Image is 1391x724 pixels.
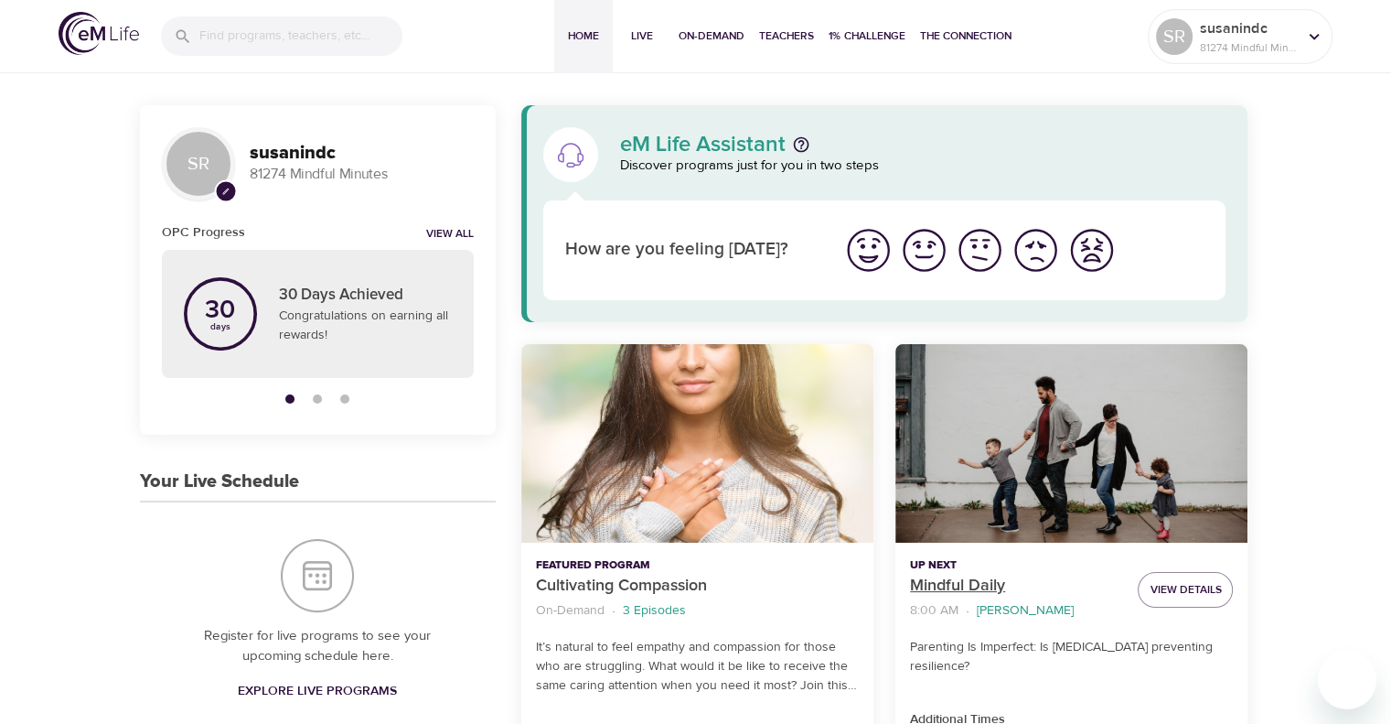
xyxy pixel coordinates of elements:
img: eM Life Assistant [556,140,585,169]
img: worst [1066,225,1117,276]
span: Home [562,27,605,46]
button: View Details [1138,572,1233,608]
nav: breadcrumb [536,599,859,623]
p: Register for live programs to see your upcoming schedule here. [177,626,459,667]
p: Cultivating Compassion [536,574,859,599]
p: Up Next [910,557,1123,574]
button: I'm feeling good [896,222,952,278]
p: 3 Episodes [623,601,686,621]
img: great [843,225,893,276]
p: Congratulations on earning all rewards! [279,307,452,345]
p: 81274 Mindful Minutes [250,164,474,185]
p: [PERSON_NAME] [977,601,1074,621]
h6: OPC Progress [162,222,245,243]
p: susanindc [1200,17,1297,39]
li: · [966,599,969,623]
button: Mindful Daily [895,344,1247,543]
div: SR [1156,18,1193,55]
button: I'm feeling worst [1064,222,1119,278]
img: good [899,225,949,276]
p: Parenting Is Imperfect: Is [MEDICAL_DATA] preventing resilience? [910,638,1233,676]
span: Teachers [759,27,814,46]
span: The Connection [920,27,1011,46]
p: eM Life Assistant [620,134,786,156]
a: Explore Live Programs [230,675,404,708]
p: How are you feeling [DATE]? [565,237,819,264]
iframe: Button to launch messaging window [1318,651,1376,709]
button: I'm feeling ok [952,222,1008,278]
p: Featured Program [536,557,859,574]
span: On-Demand [679,27,744,46]
p: Mindful Daily [910,574,1123,599]
span: Explore Live Programs [238,680,397,703]
h3: Your Live Schedule [140,471,299,492]
img: Your Live Schedule [281,539,354,612]
p: 30 Days Achieved [279,284,452,308]
a: View all notifications [426,227,474,243]
img: bad [1011,225,1061,276]
p: 30 [205,297,235,323]
button: I'm feeling bad [1008,222,1064,278]
nav: breadcrumb [910,599,1123,623]
p: On-Demand [536,601,605,621]
p: It’s natural to feel empathy and compassion for those who are struggling. What would it be like t... [536,638,859,696]
span: Live [620,27,664,46]
p: 8:00 AM [910,601,958,621]
span: View Details [1150,580,1221,600]
img: logo [59,12,139,55]
span: 1% Challenge [829,27,905,46]
button: I'm feeling great [840,222,896,278]
div: SR [162,127,235,200]
li: · [612,599,615,623]
p: Discover programs just for you in two steps [620,156,1226,177]
h3: susanindc [250,143,474,164]
p: 81274 Mindful Minutes [1200,39,1297,56]
p: days [205,323,235,330]
button: Cultivating Compassion [521,344,873,543]
img: ok [955,225,1005,276]
input: Find programs, teachers, etc... [199,16,402,56]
